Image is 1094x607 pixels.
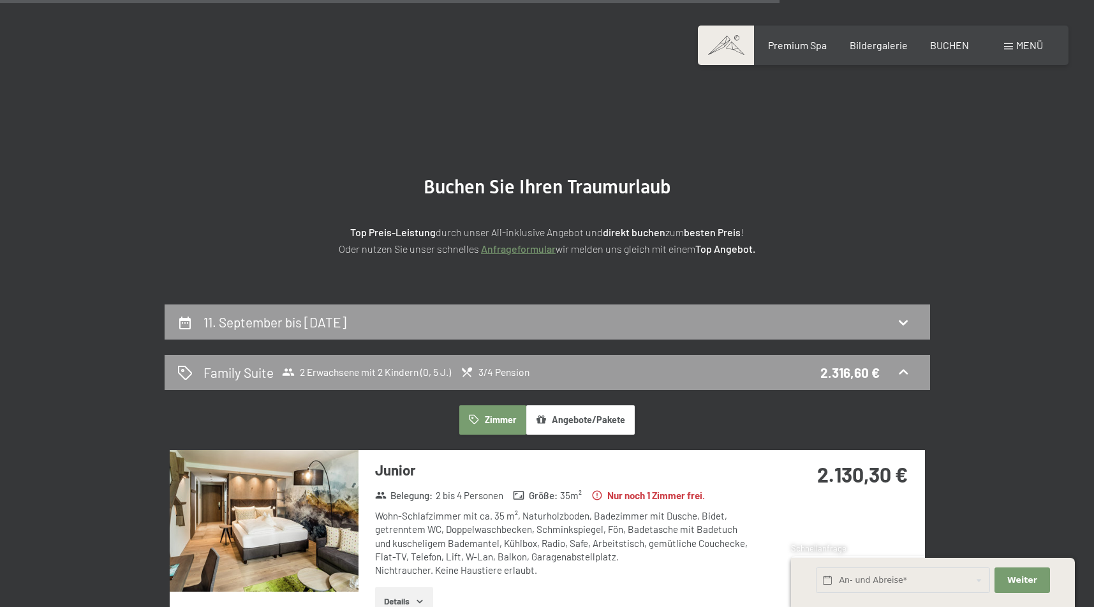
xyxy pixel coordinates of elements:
[817,462,908,486] strong: 2.130,30 €
[350,226,436,238] strong: Top Preis-Leistung
[436,489,503,502] span: 2 bis 4 Personen
[591,489,705,502] strong: Nur noch 1 Zimmer frei.
[481,243,556,255] a: Anfrageformular
[768,39,827,51] a: Premium Spa
[684,226,741,238] strong: besten Preis
[930,39,969,51] a: BUCHEN
[603,226,665,238] strong: direkt buchen
[461,366,529,378] span: 3/4 Pension
[1016,39,1043,51] span: Menü
[820,363,880,382] div: 2.316,60 €
[526,405,635,435] button: Angebote/Pakete
[560,489,582,502] span: 35 m²
[459,405,526,435] button: Zimmer
[203,363,274,382] h2: Family Suite
[513,489,558,502] strong: Größe :
[375,509,755,577] div: Wohn-Schlafzimmer mit ca. 35 m², Naturholzboden, Badezimmer mit Dusche, Bidet, getrenntem WC, Dop...
[994,567,1049,594] button: Weiter
[375,489,433,502] strong: Belegung :
[850,39,908,51] a: Bildergalerie
[228,224,866,257] p: durch unser All-inklusive Angebot und zum ! Oder nutzen Sie unser schnelles wir melden uns gleich...
[695,243,755,255] strong: Top Angebot.
[170,450,359,592] img: mss_renderimg.php
[791,543,846,553] span: Schnellanfrage
[375,460,755,480] h3: Junior
[203,314,346,330] h2: 11. September bis [DATE]
[282,366,451,378] span: 2 Erwachsene mit 2 Kindern (0, 5 J.)
[424,176,671,198] span: Buchen Sie Ihren Traumurlaub
[1007,574,1037,586] span: Weiter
